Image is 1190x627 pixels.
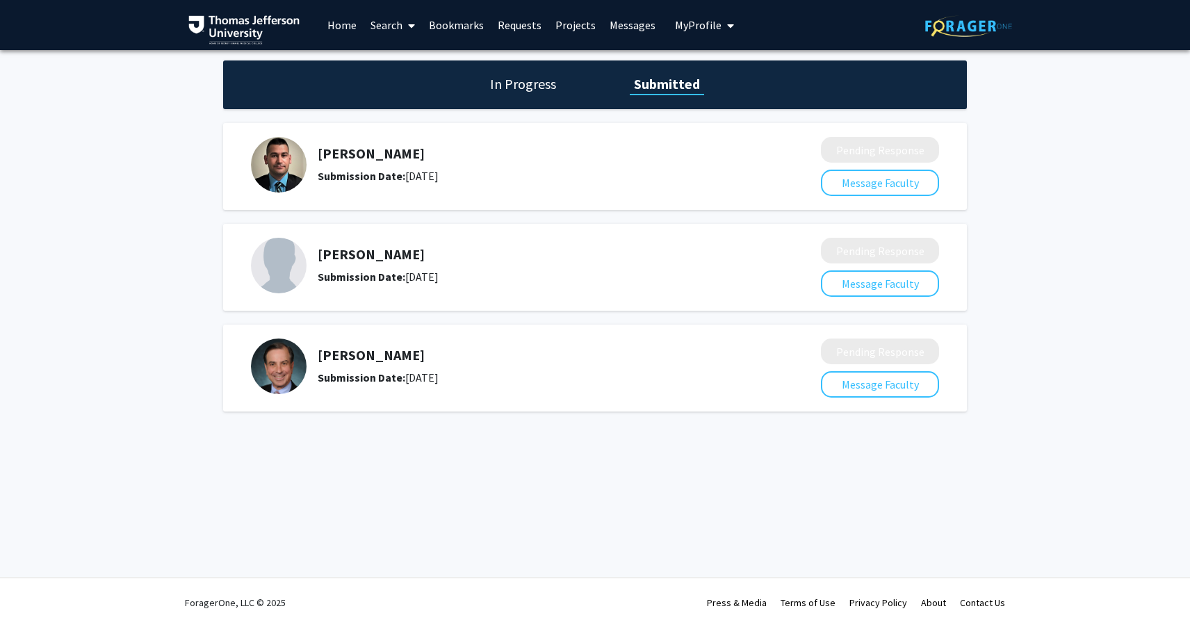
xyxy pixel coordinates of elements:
img: Profile Picture [251,238,307,293]
a: Requests [491,1,548,49]
button: Message Faculty [821,170,939,196]
a: Bookmarks [422,1,491,49]
button: Pending Response [821,137,939,163]
a: About [921,596,946,609]
button: Pending Response [821,238,939,263]
img: Thomas Jefferson University Logo [188,15,300,44]
a: Message Faculty [821,277,939,291]
span: My Profile [675,18,722,32]
button: Pending Response [821,339,939,364]
iframe: Chat [10,564,59,617]
div: [DATE] [318,369,747,386]
button: Message Faculty [821,371,939,398]
div: ForagerOne, LLC © 2025 [185,578,286,627]
h5: [PERSON_NAME] [318,347,747,364]
a: Projects [548,1,603,49]
b: Submission Date: [318,169,405,183]
img: Profile Picture [251,137,307,193]
h5: [PERSON_NAME] [318,246,747,263]
h5: [PERSON_NAME] [318,145,747,162]
a: Message Faculty [821,377,939,391]
a: Privacy Policy [849,596,907,609]
div: [DATE] [318,268,747,285]
a: Messages [603,1,662,49]
h1: Submitted [630,74,704,94]
a: Press & Media [707,596,767,609]
a: Contact Us [960,596,1005,609]
a: Home [320,1,364,49]
button: Message Faculty [821,270,939,297]
a: Terms of Use [781,596,836,609]
h1: In Progress [486,74,560,94]
img: ForagerOne Logo [925,15,1012,37]
b: Submission Date: [318,370,405,384]
a: Message Faculty [821,176,939,190]
b: Submission Date: [318,270,405,284]
img: Profile Picture [251,339,307,394]
a: Search [364,1,422,49]
div: [DATE] [318,168,747,184]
